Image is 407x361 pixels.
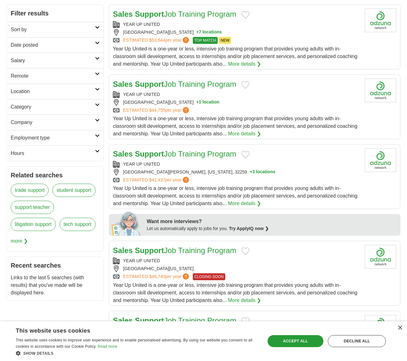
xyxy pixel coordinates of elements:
[16,325,242,334] div: This website uses cookies
[113,116,357,136] span: Year Up United is a one-year or less, intensive job training program that provides young adults w...
[7,84,103,99] a: Location
[11,170,100,180] h2: Related searches
[113,161,360,168] div: YEAR UP UNITED
[98,344,117,349] a: Read more, opens a new window
[113,169,360,175] div: [GEOGRAPHIC_DATA][PERSON_NAME], [US_STATE], 32259
[113,316,236,325] a: Sales SupportJob Training Program
[11,201,54,214] a: support teacher
[123,107,190,114] a: ESTIMATED:$44,755per year?
[11,57,95,64] h2: Salary
[183,177,189,183] span: ?
[7,68,103,84] a: Remote
[365,9,396,32] img: Company logo
[7,145,103,161] a: Hours
[219,37,231,44] span: NEW
[147,225,397,232] div: Let us automatically apply to jobs for you.
[11,103,95,111] h2: Category
[196,99,220,106] button: +1 location
[52,184,95,197] a: student support
[398,326,402,330] div: Close
[7,99,103,115] a: Category
[250,169,275,175] button: +3 locations
[11,72,95,80] h2: Remote
[111,210,142,236] img: apply-iq-scientist.png
[365,79,396,102] img: Company logo
[16,350,258,356] div: Show details
[123,177,190,183] a: ESTIMATED:$42,437per year?
[196,29,222,36] button: +7 locations
[183,273,189,280] span: ?
[11,119,95,126] h2: Company
[241,11,250,19] button: Add to favorite jobs
[113,80,133,88] strong: Sales
[11,41,95,49] h2: Date posted
[228,130,261,138] a: More details ❯
[11,235,28,247] span: more ❯
[149,177,165,182] span: $42,437
[60,218,96,231] a: tech support
[11,134,95,142] h2: Employment type
[135,80,164,88] strong: Support
[11,184,49,197] a: trade support
[113,150,236,158] a: Sales SupportJob Training Program
[7,115,103,130] a: Company
[113,265,360,272] div: [GEOGRAPHIC_DATA][US_STATE]
[135,10,164,18] strong: Support
[11,88,95,95] h2: Location
[113,246,236,255] a: Sales SupportJob Training Program
[365,315,396,339] img: Company logo
[135,316,164,325] strong: Support
[365,148,396,172] img: Company logo
[7,22,103,37] a: Sort by
[250,169,252,175] span: +
[196,99,199,106] span: +
[229,226,269,231] a: Try ApplyIQ now ❯
[135,246,164,255] strong: Support
[7,53,103,68] a: Salary
[149,274,165,279] span: $46,740
[7,37,103,53] a: Date posted
[7,130,103,145] a: Employment type
[228,200,261,207] a: More details ❯
[123,37,190,44] a: ESTIMATED:$53,644per year?
[113,99,360,106] div: [GEOGRAPHIC_DATA][US_STATE]
[113,257,360,264] div: YEAR UP UNITED
[113,10,133,18] strong: Sales
[183,107,189,113] span: ?
[113,29,360,36] div: [GEOGRAPHIC_DATA][US_STATE]
[135,150,164,158] strong: Support
[328,335,386,347] div: Decline all
[241,317,250,325] button: Add to favorite jobs
[113,186,357,206] span: Year Up United is a one-year or less, intensive job training program that provides young adults w...
[113,282,357,303] span: Year Up United is a one-year or less, intensive job training program that provides young adults w...
[113,316,133,325] strong: Sales
[147,218,397,225] div: Want more interviews?
[241,151,250,158] button: Add to favorite jobs
[16,338,252,349] span: This website uses cookies to improve user experience and to enable personalised advertising. By u...
[113,150,133,158] strong: Sales
[11,261,100,270] h2: Recent searches
[193,273,225,280] span: CLOSING SOON
[268,335,324,347] div: Accept all
[183,37,189,43] span: ?
[193,37,218,44] span: TOP MATCH
[365,245,396,269] img: Company logo
[228,60,261,68] a: More details ❯
[241,81,250,89] button: Add to favorite jobs
[113,46,357,67] span: Year Up United is a one-year or less, intensive job training program that provides young adults w...
[11,274,100,297] p: Links to the last 5 searches (with results) that you've made will be displayed here.
[11,218,56,231] a: litigation support
[149,38,165,43] span: $53,644
[113,91,360,98] div: YEAR UP UNITED
[11,26,95,33] h2: Sort by
[113,80,236,88] a: Sales SupportJob Training Program
[113,10,236,18] a: Sales SupportJob Training Program
[241,247,250,255] button: Add to favorite jobs
[11,150,95,157] h2: Hours
[23,351,54,356] span: Show details
[7,5,103,22] h2: Filter results
[123,273,190,280] a: ESTIMATED:$46,740per year?
[113,21,360,28] div: YEAR UP UNITED
[149,108,165,113] span: $44,755
[113,246,133,255] strong: Sales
